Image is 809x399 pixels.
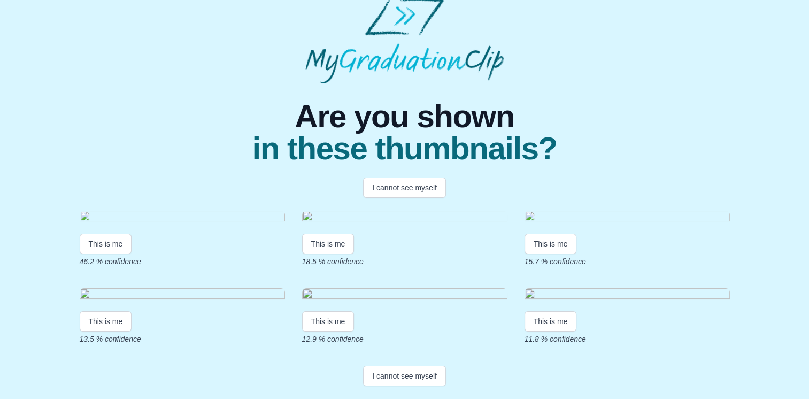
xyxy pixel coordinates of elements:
[302,256,507,267] p: 18.5 % confidence
[302,334,507,344] p: 12.9 % confidence
[525,311,577,332] button: This is me
[525,256,730,267] p: 15.7 % confidence
[80,211,285,225] img: c045d363870fb559f6ba41bec96caa8823a81626.gif
[80,234,132,254] button: This is me
[80,288,285,303] img: f88376a0b5e33df278d8408ba8ecbd1a7ef13cc5.gif
[525,288,730,303] img: 1f6205fc2ca2aaedf9b00bc3541235433693bacc.gif
[252,133,557,165] span: in these thumbnails?
[302,211,507,225] img: ced939ddc768597c9a7956140355a36ba77bdb6c.gif
[80,256,285,267] p: 46.2 % confidence
[525,234,577,254] button: This is me
[363,366,446,386] button: I cannot see myself
[302,311,355,332] button: This is me
[252,101,557,133] span: Are you shown
[302,234,355,254] button: This is me
[80,311,132,332] button: This is me
[302,288,507,303] img: fce804810d0514be3a4fb8e50dbace33e35c6c25.gif
[525,211,730,225] img: 33df4f9f78450beecfd43fdac1d5dd6de73f4a23.gif
[363,178,446,198] button: I cannot see myself
[525,334,730,344] p: 11.8 % confidence
[80,334,285,344] p: 13.5 % confidence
